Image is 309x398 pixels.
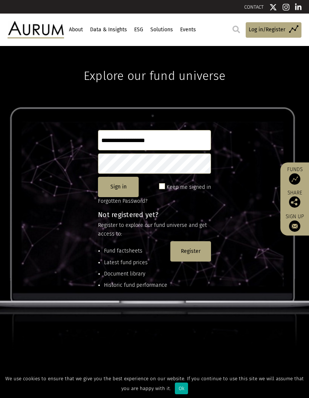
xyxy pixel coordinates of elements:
[104,281,167,289] li: Historic fund performance
[98,177,139,197] button: Sign in
[289,196,300,208] img: Share this post
[98,198,147,204] a: Forgotten Password?
[269,3,277,11] img: Twitter icon
[170,241,211,262] button: Register
[246,22,301,38] a: Log in/Register
[179,23,197,36] a: Events
[104,259,167,267] li: Latest fund prices
[149,23,174,36] a: Solutions
[289,220,300,232] img: Sign up to our newsletter
[249,26,285,34] span: Log in/Register
[104,270,167,278] li: Document library
[233,26,240,33] img: search.svg
[284,166,305,185] a: Funds
[284,213,305,232] a: Sign up
[244,4,264,10] a: CONTACT
[133,23,144,36] a: ESG
[175,383,188,394] div: Ok
[167,183,211,192] label: Keep me signed in
[284,190,305,208] div: Share
[8,21,64,38] img: Aurum
[104,247,167,255] li: Fund factsheets
[295,3,302,11] img: Linkedin icon
[98,221,211,238] p: Register to explore our fund universe and get access to:
[283,3,289,11] img: Instagram icon
[68,23,84,36] a: About
[289,173,300,185] img: Access Funds
[84,46,225,83] h1: Explore our fund universe
[98,211,211,218] h4: Not registered yet?
[89,23,128,36] a: Data & Insights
